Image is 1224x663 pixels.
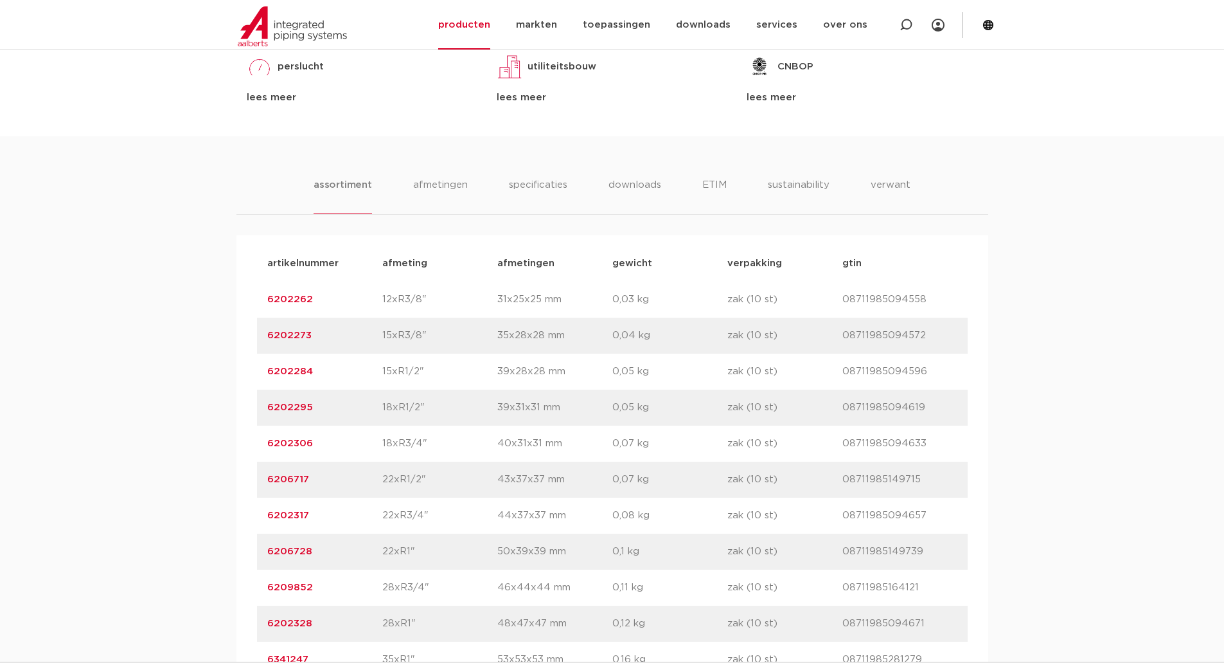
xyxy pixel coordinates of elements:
p: 50x39x39 mm [497,544,612,559]
p: 0,07 kg [612,436,727,451]
p: perslucht [278,59,324,75]
p: 08711985094633 [842,436,957,451]
a: 6202317 [267,511,309,520]
p: 08711985094619 [842,400,957,415]
p: zak (10 st) [727,400,842,415]
p: verpakking [727,256,842,271]
p: zak (10 st) [727,544,842,559]
img: utiliteitsbouw [497,54,522,80]
li: verwant [871,177,910,214]
p: gewicht [612,256,727,271]
p: 0,03 kg [612,292,727,307]
a: 6202306 [267,439,313,448]
div: lees meer [497,90,727,105]
p: 12xR3/8" [382,292,497,307]
p: gtin [842,256,957,271]
p: CNBOP [777,59,813,75]
a: 6202273 [267,331,312,340]
p: 08711985094572 [842,328,957,343]
p: 18xR1/2" [382,400,497,415]
li: downloads [608,177,661,214]
a: 6202284 [267,367,313,376]
p: 44x37x37 mm [497,508,612,523]
p: 0,07 kg [612,472,727,487]
p: zak (10 st) [727,472,842,487]
li: sustainability [768,177,829,214]
p: 0,08 kg [612,508,727,523]
p: 43x37x37 mm [497,472,612,487]
p: 18xR3/4" [382,436,497,451]
p: zak (10 st) [727,436,842,451]
li: assortiment [314,177,372,214]
p: 39x31x31 mm [497,400,612,415]
p: 08711985094596 [842,364,957,379]
a: 6206717 [267,475,309,484]
p: utiliteitsbouw [528,59,596,75]
p: 28xR1" [382,616,497,631]
p: 28xR3/4" [382,580,497,595]
p: 08711985094671 [842,616,957,631]
p: 0,1 kg [612,544,727,559]
div: lees meer [247,90,477,105]
li: ETIM [702,177,727,214]
p: 0,05 kg [612,364,727,379]
p: zak (10 st) [727,508,842,523]
a: 6202328 [267,619,312,628]
p: artikelnummer [267,256,382,271]
img: perslucht [247,54,272,80]
p: 15xR1/2" [382,364,497,379]
p: zak (10 st) [727,616,842,631]
p: 08711985164121 [842,580,957,595]
p: afmetingen [497,256,612,271]
p: 48x47x47 mm [497,616,612,631]
p: afmeting [382,256,497,271]
li: afmetingen [413,177,468,214]
p: 22xR3/4" [382,508,497,523]
p: 22xR1/2" [382,472,497,487]
p: 22xR1" [382,544,497,559]
img: CNBOP [747,54,772,80]
p: 31x25x25 mm [497,292,612,307]
p: zak (10 st) [727,580,842,595]
p: 08711985094558 [842,292,957,307]
p: 46x44x44 mm [497,580,612,595]
p: zak (10 st) [727,292,842,307]
li: specificaties [509,177,567,214]
p: 0,04 kg [612,328,727,343]
p: 08711985094657 [842,508,957,523]
p: 0,12 kg [612,616,727,631]
p: 40x31x31 mm [497,436,612,451]
p: 08711985149739 [842,544,957,559]
a: 6206728 [267,547,312,556]
div: lees meer [747,90,977,105]
a: 6202295 [267,403,313,412]
p: 35x28x28 mm [497,328,612,343]
a: 6209852 [267,583,313,592]
p: 0,11 kg [612,580,727,595]
p: zak (10 st) [727,328,842,343]
p: zak (10 st) [727,364,842,379]
a: 6202262 [267,295,313,304]
p: 15xR3/8" [382,328,497,343]
p: 0,05 kg [612,400,727,415]
p: 39x28x28 mm [497,364,612,379]
p: 08711985149715 [842,472,957,487]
